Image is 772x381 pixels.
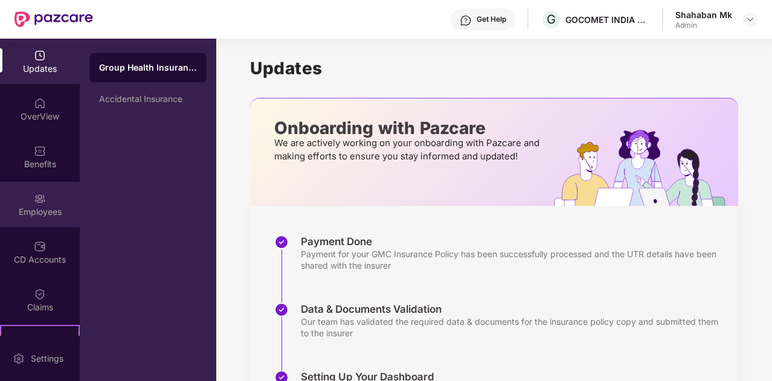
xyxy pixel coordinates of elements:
span: G [547,12,556,27]
img: svg+xml;base64,PHN2ZyBpZD0iVXBkYXRlZCIgeG1sbnM9Imh0dHA6Ly93d3cudzMub3JnLzIwMDAvc3ZnIiB3aWR0aD0iMj... [34,50,46,62]
div: Accidental Insurance [99,94,197,104]
div: Our team has validated the required data & documents for the insurance policy copy and submitted ... [301,316,726,339]
p: We are actively working on your onboarding with Pazcare and making efforts to ensure you stay inf... [274,136,543,163]
div: Payment Done [301,235,726,248]
img: svg+xml;base64,PHN2ZyBpZD0iQ0RfQWNjb3VudHMiIGRhdGEtbmFtZT0iQ0QgQWNjb3VudHMiIHhtbG5zPSJodHRwOi8vd3... [34,240,46,252]
div: Admin [675,21,732,30]
img: svg+xml;base64,PHN2ZyBpZD0iRHJvcGRvd24tMzJ4MzIiIHhtbG5zPSJodHRwOi8vd3d3LnczLm9yZy8yMDAwL3N2ZyIgd2... [745,14,755,24]
h1: Updates [250,58,738,78]
img: svg+xml;base64,PHN2ZyBpZD0iSG9tZSIgeG1sbnM9Imh0dHA6Ly93d3cudzMub3JnLzIwMDAvc3ZnIiB3aWR0aD0iMjAiIG... [34,97,46,109]
div: Data & Documents Validation [301,303,726,316]
img: svg+xml;base64,PHN2ZyBpZD0iU3RlcC1Eb25lLTMyeDMyIiB4bWxucz0iaHR0cDovL3d3dy53My5vcmcvMjAwMC9zdmciIH... [274,235,289,249]
img: svg+xml;base64,PHN2ZyBpZD0iRW1wbG95ZWVzIiB4bWxucz0iaHR0cDovL3d3dy53My5vcmcvMjAwMC9zdmciIHdpZHRoPS... [34,193,46,205]
div: Shahaban Mk [675,9,732,21]
img: svg+xml;base64,PHN2ZyBpZD0iU2V0dGluZy0yMHgyMCIgeG1sbnM9Imh0dHA6Ly93d3cudzMub3JnLzIwMDAvc3ZnIiB3aW... [13,353,25,365]
div: GOCOMET INDIA PRIVATE LIMITED [565,14,650,25]
img: svg+xml;base64,PHN2ZyBpZD0iU3RlcC1Eb25lLTMyeDMyIiB4bWxucz0iaHR0cDovL3d3dy53My5vcmcvMjAwMC9zdmciIH... [274,303,289,317]
img: New Pazcare Logo [14,11,93,27]
img: svg+xml;base64,PHN2ZyBpZD0iQ2xhaW0iIHhtbG5zPSJodHRwOi8vd3d3LnczLm9yZy8yMDAwL3N2ZyIgd2lkdGg9IjIwIi... [34,288,46,300]
div: Settings [27,353,67,365]
div: Get Help [477,14,506,24]
div: Payment for your GMC Insurance Policy has been successfully processed and the UTR details have be... [301,248,726,271]
img: hrOnboarding [554,130,738,206]
div: Group Health Insurance [99,62,197,74]
p: Onboarding with Pazcare [274,123,543,133]
img: svg+xml;base64,PHN2ZyBpZD0iQmVuZWZpdHMiIHhtbG5zPSJodHRwOi8vd3d3LnczLm9yZy8yMDAwL3N2ZyIgd2lkdGg9Ij... [34,145,46,157]
img: svg+xml;base64,PHN2ZyBpZD0iSGVscC0zMngzMiIgeG1sbnM9Imh0dHA6Ly93d3cudzMub3JnLzIwMDAvc3ZnIiB3aWR0aD... [460,14,472,27]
